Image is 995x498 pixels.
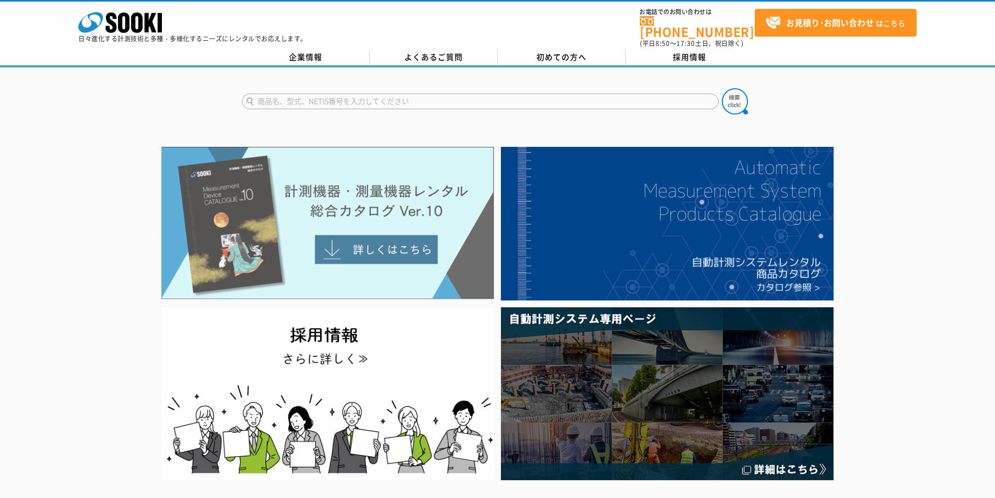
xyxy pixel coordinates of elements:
[498,50,626,65] a: 初めての方へ
[501,307,834,480] img: 自動計測システム専用ページ
[655,39,670,48] span: 8:50
[370,50,498,65] a: よくあるご質問
[640,16,755,38] a: [PHONE_NUMBER]
[765,15,905,31] span: はこちら
[242,50,370,65] a: 企業情報
[640,9,755,15] span: お電話でのお問い合わせは
[640,39,743,48] span: (平日 ～ 土日、祝日除く)
[755,9,917,37] a: お見積り･お問い合わせはこちら
[161,307,494,480] img: SOOKI recruit
[786,16,874,29] strong: お見積り･お問い合わせ
[161,147,494,299] img: Catalog Ver10
[626,50,754,65] a: 採用情報
[676,39,695,48] span: 17:30
[501,147,834,300] img: 自動計測システムカタログ
[536,51,587,63] span: 初めての方へ
[78,36,307,42] p: 日々進化する計測技術と多種・多様化するニーズにレンタルでお応えします。
[242,94,719,109] input: 商品名、型式、NETIS番号を入力してください
[722,88,748,114] img: btn_search.png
